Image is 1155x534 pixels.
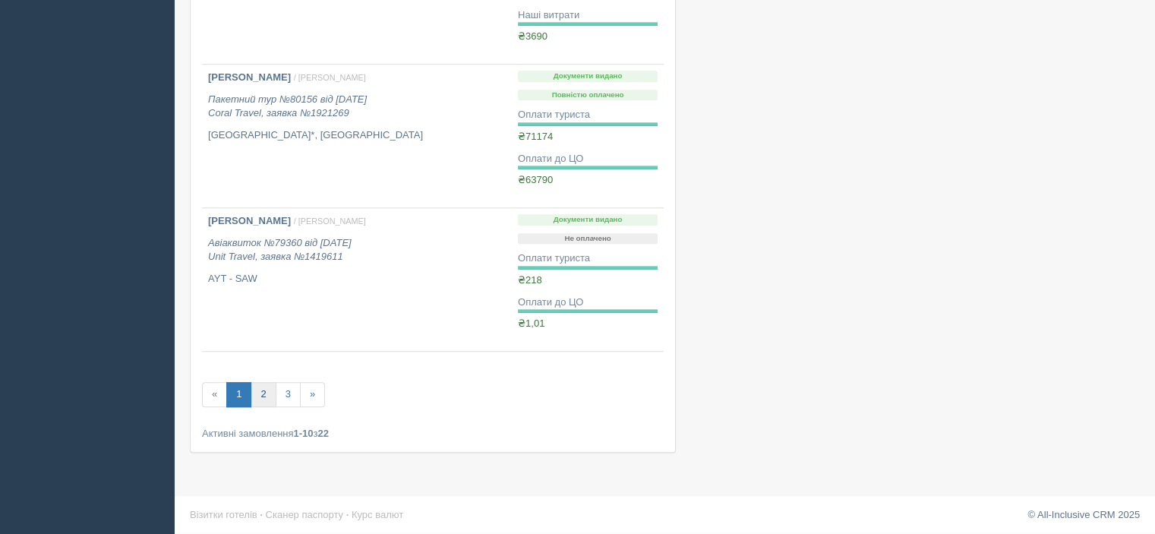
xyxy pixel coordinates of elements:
p: Повністю оплачено [518,90,658,101]
span: · [346,509,349,520]
div: Активні замовлення з [202,426,664,441]
b: 22 [318,428,329,439]
div: Наші витрати [518,8,658,23]
i: Авіаквиток №79360 від [DATE] Unit Travel, заявка №1419611 [208,237,352,263]
p: Документи видано [518,71,658,82]
a: [PERSON_NAME] / [PERSON_NAME] Авіаквиток №79360 від [DATE]Unit Travel, заявка №1419611 AYT - SAW [202,208,512,351]
a: Курс валют [352,509,403,520]
a: Візитки готелів [190,509,257,520]
span: ₴63790 [518,174,553,185]
a: Сканер паспорту [266,509,343,520]
a: 3 [276,382,301,407]
span: ₴1,01 [518,318,544,329]
p: [GEOGRAPHIC_DATA]*, [GEOGRAPHIC_DATA] [208,128,506,143]
span: · [260,509,263,520]
p: Не оплачено [518,233,658,245]
span: / [PERSON_NAME] [294,73,366,82]
p: Документи видано [518,214,658,226]
div: Оплати туриста [518,251,658,266]
a: [PERSON_NAME] / [PERSON_NAME] Пакетний тур №80156 від [DATE]Coral Travel, заявка №1921269 [GEOGRA... [202,65,512,207]
i: Пакетний тур №80156 від [DATE] Coral Travel, заявка №1921269 [208,93,367,119]
div: Оплати туриста [518,108,658,122]
a: © All-Inclusive CRM 2025 [1027,509,1140,520]
b: [PERSON_NAME] [208,215,291,226]
a: » [300,382,325,407]
p: AYT - SAW [208,272,506,286]
a: 1 [226,382,251,407]
b: 1-10 [294,428,314,439]
div: Оплати до ЦО [518,295,658,310]
span: / [PERSON_NAME] [294,216,366,226]
span: ₴3690 [518,30,548,42]
span: ₴71174 [518,131,553,142]
span: ₴218 [518,274,542,286]
a: 2 [251,382,276,407]
div: Оплати до ЦО [518,152,658,166]
b: [PERSON_NAME] [208,71,291,83]
span: « [202,382,227,407]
